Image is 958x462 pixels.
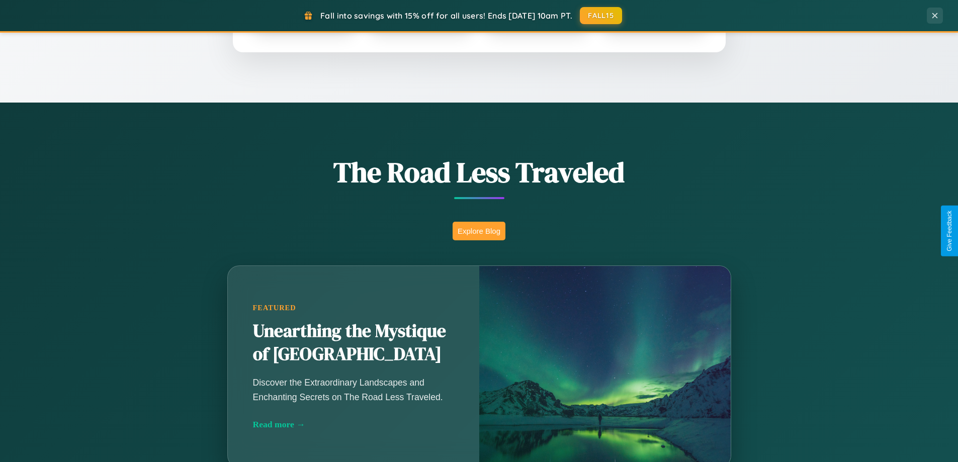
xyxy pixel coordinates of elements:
p: Discover the Extraordinary Landscapes and Enchanting Secrets on The Road Less Traveled. [253,376,454,404]
button: Explore Blog [453,222,505,240]
h2: Unearthing the Mystique of [GEOGRAPHIC_DATA] [253,320,454,366]
div: Featured [253,304,454,312]
button: FALL15 [580,7,622,24]
div: Give Feedback [946,211,953,251]
h1: The Road Less Traveled [178,153,781,192]
span: Fall into savings with 15% off for all users! Ends [DATE] 10am PT. [320,11,572,21]
div: Read more → [253,419,454,430]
